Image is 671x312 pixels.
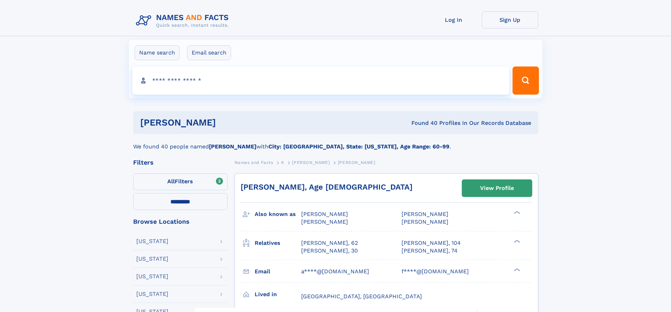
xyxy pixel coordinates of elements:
[136,291,168,297] div: [US_STATE]
[301,218,348,225] span: [PERSON_NAME]
[292,158,330,167] a: [PERSON_NAME]
[140,118,314,127] h1: [PERSON_NAME]
[136,256,168,262] div: [US_STATE]
[512,66,539,95] button: Search Button
[235,158,273,167] a: Names and Facts
[480,180,514,196] div: View Profile
[209,143,256,150] b: [PERSON_NAME]
[512,267,521,272] div: ❯
[402,247,458,255] a: [PERSON_NAME], 74
[133,173,228,190] label: Filters
[281,158,284,167] a: K
[462,180,532,197] a: View Profile
[268,143,449,150] b: City: [GEOGRAPHIC_DATA], State: [US_STATE], Age Range: 60-99
[301,293,422,300] span: [GEOGRAPHIC_DATA], [GEOGRAPHIC_DATA]
[136,238,168,244] div: [US_STATE]
[135,45,180,60] label: Name search
[255,208,301,220] h3: Also known as
[313,119,531,127] div: Found 40 Profiles In Our Records Database
[255,237,301,249] h3: Relatives
[425,11,482,28] a: Log In
[167,178,175,185] span: All
[512,210,521,215] div: ❯
[133,11,235,30] img: Logo Names and Facts
[512,239,521,243] div: ❯
[301,247,358,255] a: [PERSON_NAME], 30
[132,66,510,95] input: search input
[292,160,330,165] span: [PERSON_NAME]
[241,183,412,191] a: [PERSON_NAME], Age [DEMOGRAPHIC_DATA]
[482,11,538,28] a: Sign Up
[136,274,168,279] div: [US_STATE]
[255,266,301,278] h3: Email
[301,239,358,247] a: [PERSON_NAME], 62
[301,211,348,217] span: [PERSON_NAME]
[402,211,448,217] span: [PERSON_NAME]
[255,288,301,300] h3: Lived in
[187,45,231,60] label: Email search
[133,218,228,225] div: Browse Locations
[133,159,228,166] div: Filters
[402,239,461,247] a: [PERSON_NAME], 104
[338,160,375,165] span: [PERSON_NAME]
[281,160,284,165] span: K
[402,218,448,225] span: [PERSON_NAME]
[133,134,538,151] div: We found 40 people named with .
